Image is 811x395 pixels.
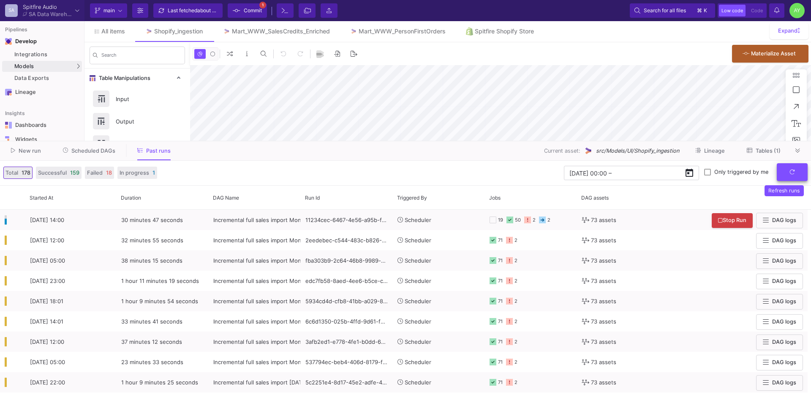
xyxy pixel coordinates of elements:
[2,49,82,60] a: Integrations
[213,359,360,365] span: Incremental full sales import Mon-Sat - CSVs REMOVED
[514,291,517,311] div: 2
[737,144,791,157] button: Tables (1)
[53,144,126,157] button: Scheduled DAGs
[498,251,503,271] div: 71
[152,169,155,177] span: 1
[694,5,710,16] button: ⌘k
[154,28,203,35] div: Shopify_ingestion
[498,332,503,352] div: 71
[213,318,360,325] span: Incremental full sales import Mon-Sat - CSVs REMOVED
[748,5,765,16] button: Code
[514,332,517,352] div: 2
[85,167,114,179] button: Failed18
[405,359,431,365] span: Scheduler
[772,298,796,304] span: DAG logs
[301,271,393,291] div: edc7fb58-8aed-4ee6-b5ce-cd223cf705ae
[29,11,72,17] div: SA Data Warehouse
[718,217,746,223] span: Stop Run
[721,8,743,14] span: Low code
[475,28,534,35] div: Spitfire Shopify Store
[213,338,360,345] span: Incremental full sales import Mon-Sat - CSVs REMOVED
[121,257,182,264] span: 38 minutes 15 seconds
[15,122,70,129] div: Dashboards
[19,148,41,154] span: New run
[685,144,735,157] button: Lineage
[405,217,431,223] span: Scheduler
[14,51,80,58] div: Integrations
[145,28,152,35] img: Tab icon
[22,169,30,177] span: 178
[704,5,707,16] span: k
[301,210,393,230] div: 11234cec-6467-4e56-a95b-f331b87e18e6
[30,257,65,264] span: [DATE] 05:00
[591,291,616,311] span: 73 assets
[756,213,803,228] button: DAG logs
[197,7,240,14] span: about 3 hours ago
[756,253,803,269] button: DAG logs
[405,379,431,386] span: Scheduler
[5,4,18,17] div: SA
[87,169,103,177] span: Failed
[591,210,616,230] span: 73 assets
[405,257,431,264] span: Scheduler
[498,230,503,250] div: 71
[121,237,183,244] span: 32 minutes 55 seconds
[719,5,746,16] button: Low code
[121,217,183,223] span: 30 minutes 47 seconds
[772,278,796,284] span: DAG logs
[121,195,141,201] span: Duration
[103,4,115,17] span: main
[71,148,115,154] span: Scheduled DAGs
[751,8,763,14] span: Code
[591,373,616,392] span: 73 assets
[121,379,198,386] span: 1 hour 9 minutes 25 seconds
[359,28,446,35] div: Mart_WWW_PersonFirstOrders
[84,88,190,110] button: Input
[515,210,521,230] div: 50
[213,298,360,304] span: Incremental full sales import Mon-Sat - CSVs REMOVED
[591,312,616,332] span: 73 assets
[5,38,12,45] img: Navigation icon
[95,75,150,82] span: Table Manipulations
[5,169,18,177] span: Total
[732,45,808,63] button: Materialize Asset
[405,237,431,244] span: Scheduler
[514,352,517,372] div: 2
[301,352,393,372] div: 537794ec-beb4-406d-8179-f530e19f2701
[121,277,199,284] span: 1 hour 11 minutes 19 seconds
[121,338,182,345] span: 37 minutes 12 seconds
[613,170,669,176] input: End datetime
[756,294,803,310] button: DAG logs
[111,137,169,150] div: Union
[117,167,157,179] button: In progress1
[15,38,28,45] div: Develop
[489,195,501,201] span: Jobs
[213,195,239,201] span: DAG Name
[789,3,805,18] div: AY
[121,359,183,365] span: 23 minutes 33 seconds
[232,28,330,35] div: Mart_WWW_SalesCredits_Enriched
[756,355,803,370] button: DAG logs
[772,359,796,365] span: DAG logs
[101,28,125,35] span: All items
[2,85,82,99] a: Navigation iconLineage
[547,210,550,230] div: 2
[30,217,64,223] span: [DATE] 14:00
[5,122,12,129] img: Navigation icon
[405,277,431,284] span: Scheduler
[301,311,393,332] div: 6c6d1350-025b-4ffd-9d61-f9b00ec54155
[38,169,67,177] span: Successful
[756,233,803,249] button: DAG logs
[30,338,64,345] span: [DATE] 12:00
[15,89,70,96] div: Lineage
[30,277,65,284] span: [DATE] 23:00
[772,379,796,386] span: DAG logs
[2,133,82,146] a: Navigation iconWidgets
[305,195,320,201] span: Run Id
[569,170,607,176] input: Start datetime
[591,230,616,250] span: 73 assets
[591,332,616,352] span: 73 assets
[756,335,803,350] button: DAG logs
[223,28,230,35] img: Tab icon
[30,195,53,201] span: Started At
